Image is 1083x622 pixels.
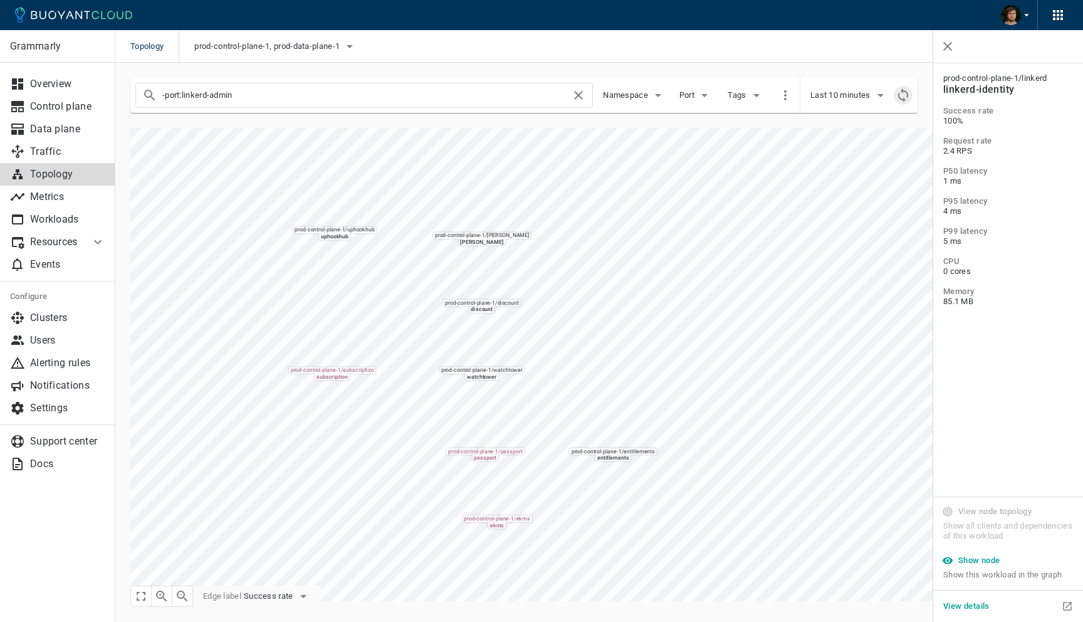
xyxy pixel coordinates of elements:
[30,458,105,470] p: Docs
[30,236,80,248] p: Resources
[10,292,105,302] h5: Configure
[943,297,1073,307] span: 85.1 MB
[943,521,1073,551] span: Show all clients and dependencies of this workload
[30,334,105,347] p: Users
[958,556,1000,566] h5: Show node
[30,78,105,90] p: Overview
[30,312,105,324] p: Clusters
[943,136,1073,146] h5: Request rate
[938,599,995,611] a: View details
[943,116,1073,126] span: 100%
[10,40,105,53] p: Grammarly
[30,435,105,448] p: Support center
[130,30,179,63] span: Topology
[30,191,105,203] p: Metrics
[30,100,105,113] p: Control plane
[30,402,105,414] p: Settings
[30,258,105,271] p: Events
[943,226,1073,236] h5: P99 latency
[30,123,105,135] p: Data plane
[943,236,1073,246] span: 5 ms
[943,266,1073,277] span: 0 cores
[943,570,1073,580] span: Show this workload in the graph
[30,168,105,181] p: Topology
[938,551,1005,570] button: Show node
[1001,5,1021,25] img: Dima Shevchuk
[30,213,105,226] p: Workloads
[943,83,1073,96] h4: linkerd-identity
[943,601,990,611] h5: View details
[943,106,1073,116] h5: Success rate
[194,37,357,56] button: prod-control-plane-1, prod-data-plane-1
[943,256,1073,266] h5: CPU
[30,379,105,392] p: Notifications
[943,176,1073,186] span: 1 ms
[943,196,1073,206] h5: P95 latency
[943,206,1073,216] span: 4 ms
[943,146,1073,156] span: 2.4 RPS
[194,41,342,51] span: prod-control-plane-1, prod-data-plane-1
[943,166,1073,176] h5: P50 latency
[30,357,105,369] p: Alerting rules
[30,145,105,158] p: Traffic
[938,597,995,616] button: View details
[943,73,1073,83] span: prod-control-plane-1 / linkerd
[943,287,1073,297] h5: Memory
